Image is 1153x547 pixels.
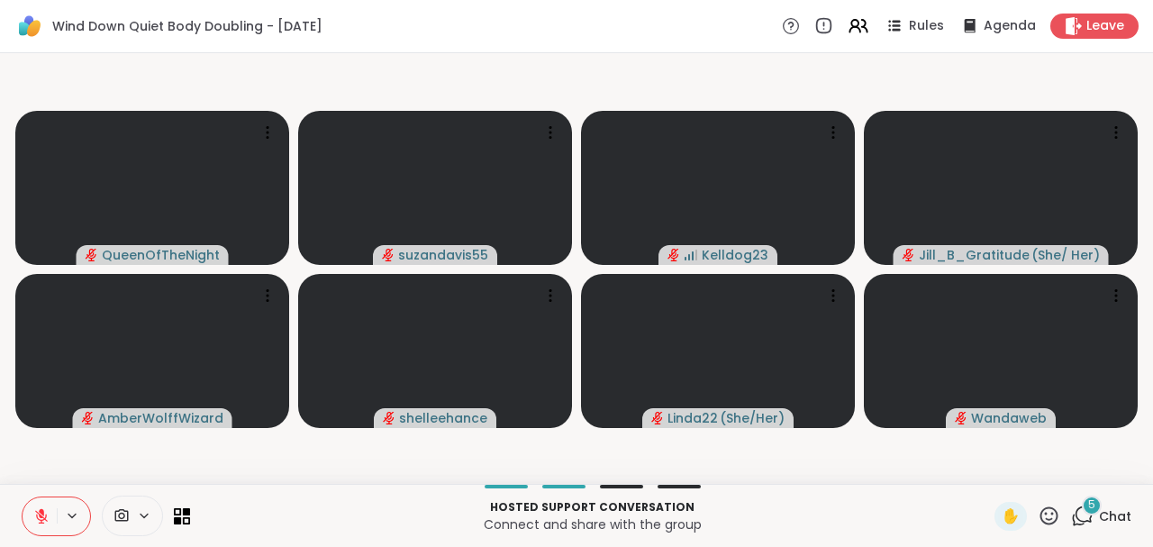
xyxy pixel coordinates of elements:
span: Agenda [984,17,1036,35]
span: Wind Down Quiet Body Doubling - [DATE] [52,17,322,35]
span: audio-muted [955,412,967,424]
span: ( She/Her ) [720,409,785,427]
span: AmberWolffWizard [98,409,223,427]
img: ShareWell Logomark [14,11,45,41]
span: Chat [1099,507,1131,525]
span: 5 [1088,497,1095,513]
span: suzandavis55 [398,246,488,264]
span: audio-muted [903,249,915,261]
span: Wandaweb [971,409,1047,427]
span: audio-muted [82,412,95,424]
span: audio-muted [382,249,395,261]
span: Leave [1086,17,1124,35]
span: Rules [909,17,944,35]
span: shelleehance [399,409,487,427]
p: Connect and share with the group [201,515,984,533]
span: audio-muted [667,249,680,261]
span: audio-muted [86,249,98,261]
span: QueenOfTheNight [102,246,220,264]
p: Hosted support conversation [201,499,984,515]
span: audio-muted [651,412,664,424]
span: audio-muted [383,412,395,424]
span: ✋ [1002,506,1020,527]
span: Jill_B_Gratitude [919,246,1030,264]
span: ( She/ Her ) [1031,246,1100,264]
span: Kelldog23 [702,246,768,264]
span: Linda22 [667,409,718,427]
